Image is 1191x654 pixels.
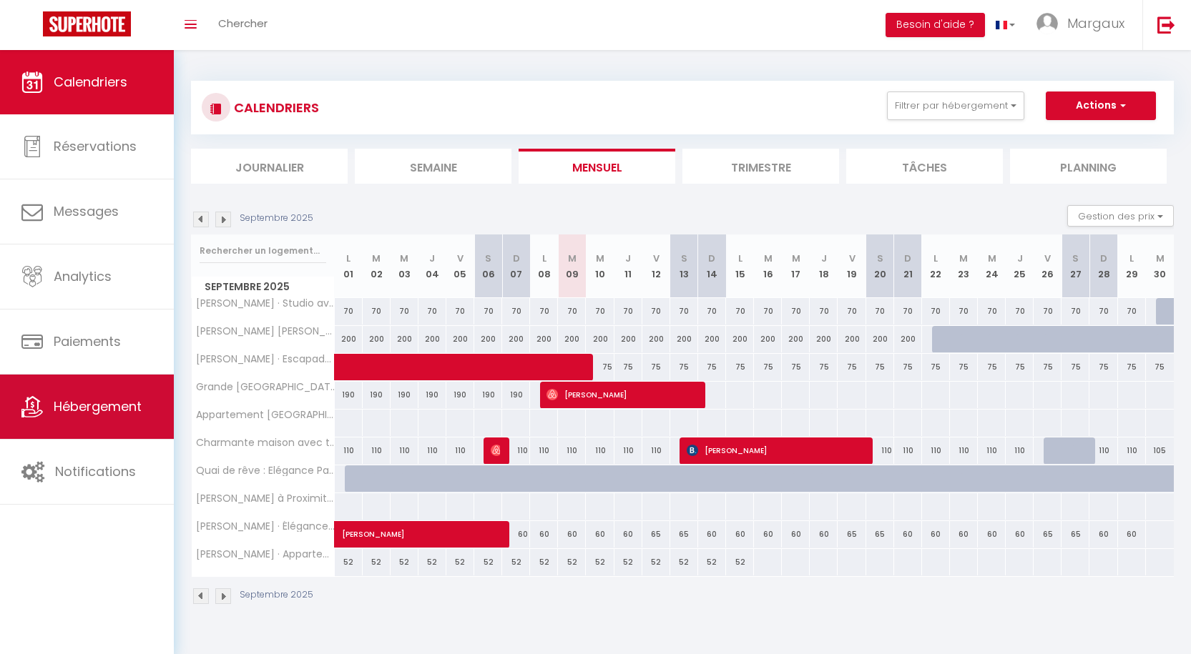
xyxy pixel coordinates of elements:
div: 110 [978,437,1006,464]
div: 52 [502,549,530,575]
span: [PERSON_NAME] [491,437,500,464]
div: 60 [614,521,642,548]
div: 60 [698,521,726,548]
abbr: M [596,252,604,265]
li: Semaine [355,149,511,184]
div: 60 [782,521,810,548]
div: 75 [1034,354,1062,380]
abbr: L [738,252,742,265]
p: Septembre 2025 [240,212,313,225]
div: 70 [530,298,558,324]
th: 18 [810,234,838,298]
div: 75 [1118,354,1146,380]
div: 70 [978,298,1006,324]
div: 190 [474,382,502,408]
div: 75 [894,354,922,380]
span: Messages [54,202,119,220]
abbr: M [568,252,577,265]
abbr: J [1017,252,1023,265]
div: 110 [502,437,530,464]
span: [PERSON_NAME] · Élégance Méditerranéenne : Appart Rénové avec Goût [194,521,337,532]
th: 13 [670,234,698,298]
div: 75 [978,354,1006,380]
span: [PERSON_NAME] [687,437,863,464]
div: 60 [894,521,922,548]
div: 60 [922,521,950,548]
abbr: S [1072,252,1079,265]
div: 190 [446,382,474,408]
th: 19 [838,234,866,298]
img: logout [1157,16,1175,34]
div: 110 [586,437,614,464]
div: 200 [810,326,838,352]
th: 10 [586,234,614,298]
div: 75 [950,354,978,380]
div: 190 [335,382,363,408]
abbr: M [1156,252,1165,265]
th: 24 [978,234,1006,298]
div: 65 [670,521,698,548]
abbr: M [764,252,773,265]
span: Calendriers [54,73,127,91]
div: 110 [894,437,922,464]
abbr: L [933,252,938,265]
div: 52 [335,549,363,575]
div: 70 [642,298,670,324]
div: 200 [866,326,894,352]
div: 200 [335,326,363,352]
div: 200 [586,326,614,352]
img: ... [1036,13,1058,34]
div: 70 [586,298,614,324]
div: 75 [642,354,670,380]
th: 06 [474,234,502,298]
abbr: S [485,252,491,265]
div: 70 [894,298,922,324]
div: 110 [614,437,642,464]
span: Charmante maison avec terrasse [194,437,337,448]
span: Appartement [GEOGRAPHIC_DATA] et proche plage LGM [194,410,337,420]
button: Filtrer par hébergement [887,91,1024,120]
div: 110 [391,437,418,464]
abbr: L [346,252,351,265]
div: 70 [335,298,363,324]
span: Notifications [55,462,136,480]
div: 75 [1062,354,1089,380]
div: 52 [586,549,614,575]
div: 70 [1118,298,1146,324]
th: 16 [754,234,782,298]
div: 75 [838,354,866,380]
div: 110 [1006,437,1034,464]
div: 52 [418,549,446,575]
div: 70 [698,298,726,324]
div: 75 [1089,354,1117,380]
div: 70 [363,298,391,324]
button: Ouvrir le widget de chat LiveChat [11,6,54,49]
th: 28 [1089,234,1117,298]
span: Grande [GEOGRAPHIC_DATA], [GEOGRAPHIC_DATA] [194,382,337,392]
div: 65 [866,521,894,548]
div: 75 [726,354,754,380]
div: 52 [474,549,502,575]
div: 70 [1034,298,1062,324]
li: Trimestre [682,149,839,184]
abbr: J [429,252,435,265]
th: 22 [922,234,950,298]
abbr: D [904,252,911,265]
div: 190 [363,382,391,408]
abbr: J [625,252,631,265]
abbr: M [988,252,996,265]
div: 75 [698,354,726,380]
th: 17 [782,234,810,298]
th: 09 [558,234,586,298]
span: [PERSON_NAME] [PERSON_NAME] · Maison confortable plage à 2 pas [194,326,337,337]
div: 110 [866,437,894,464]
span: Septembre 2025 [192,277,334,297]
abbr: D [513,252,520,265]
abbr: L [542,252,547,265]
div: 70 [446,298,474,324]
button: Besoin d'aide ? [886,13,985,37]
div: 70 [1006,298,1034,324]
div: 65 [1062,521,1089,548]
div: 110 [418,437,446,464]
li: Journalier [191,149,348,184]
